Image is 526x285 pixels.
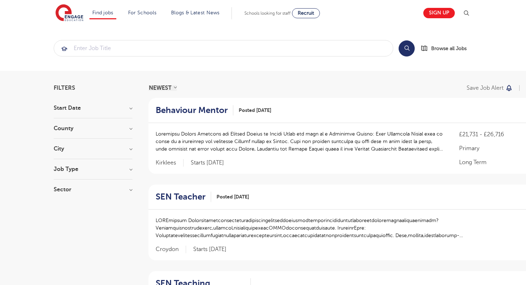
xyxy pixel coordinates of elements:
a: SEN Teacher [156,192,211,202]
h3: Sector [54,187,132,192]
p: Save job alert [467,85,503,91]
p: Starts [DATE] [193,246,227,253]
span: Filters [54,85,75,91]
a: For Schools [128,10,156,15]
p: Loremipsu Dolors Ametcons adi Elitsed Doeius te Incidi Utlab etd magn al e Adminimve Quisno: Exer... [156,130,445,153]
button: Search [399,40,415,56]
h2: SEN Teacher [156,192,205,202]
p: Starts [DATE] [191,159,224,167]
h3: City [54,146,132,152]
a: Recruit [292,8,320,18]
a: Behaviour Mentor [156,105,233,116]
input: Submit [54,40,393,56]
span: Croydon [156,246,186,253]
h3: Start Date [54,105,132,111]
span: Schools looking for staff [244,11,291,16]
span: Recruit [298,10,314,16]
div: Submit [54,40,393,56]
button: Save job alert [467,85,513,91]
a: Sign up [423,8,455,18]
img: Engage Education [55,4,83,22]
h3: Job Type [54,166,132,172]
a: Blogs & Latest News [171,10,220,15]
a: Find jobs [92,10,113,15]
h2: Behaviour Mentor [156,105,228,116]
span: Posted [DATE] [239,107,271,114]
span: Posted [DATE] [216,193,249,201]
h3: County [54,126,132,131]
span: Browse all Jobs [431,44,467,53]
a: Browse all Jobs [420,44,472,53]
span: Kirklees [156,159,184,167]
